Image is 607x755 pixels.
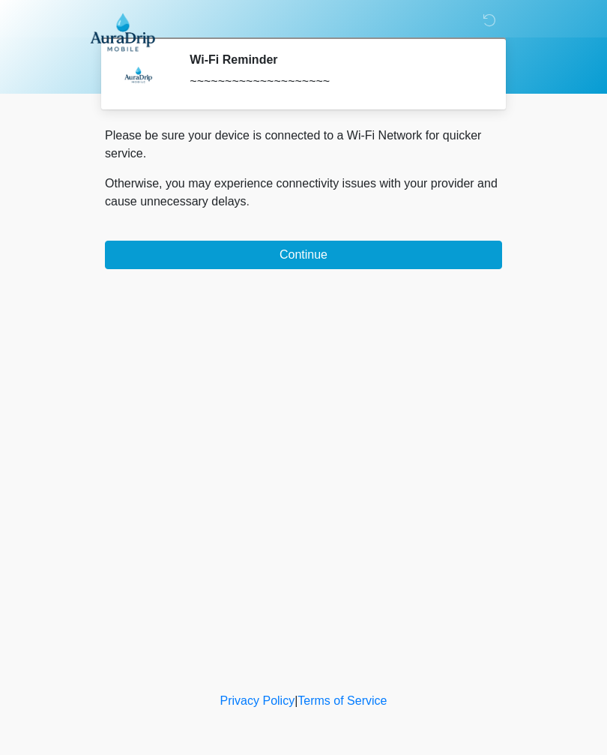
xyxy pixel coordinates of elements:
[247,195,250,208] span: .
[105,127,502,163] p: Please be sure your device is connected to a Wi-Fi Network for quicker service.
[105,175,502,211] p: Otherwise, you may experience connectivity issues with your provider and cause unnecessary delays
[190,73,480,91] div: ~~~~~~~~~~~~~~~~~~~~
[298,694,387,707] a: Terms of Service
[220,694,295,707] a: Privacy Policy
[105,241,502,269] button: Continue
[295,694,298,707] a: |
[90,11,155,52] img: AuraDrip Mobile Logo
[116,52,161,97] img: Agent Avatar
